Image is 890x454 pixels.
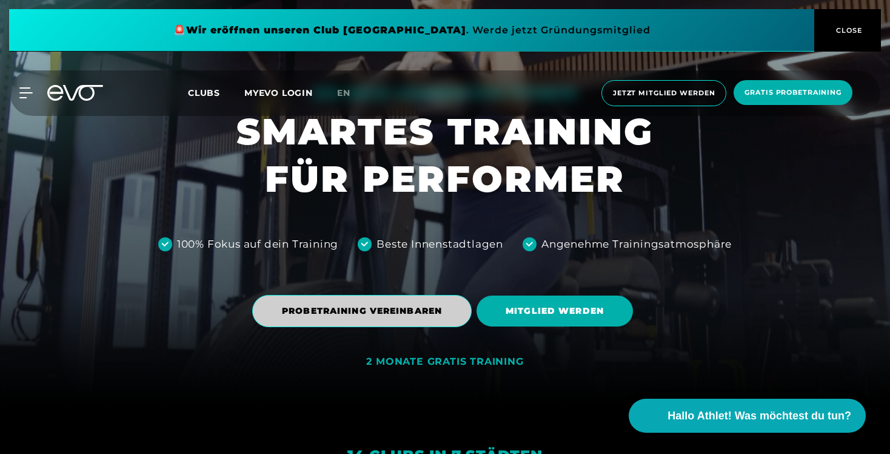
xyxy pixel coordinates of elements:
[177,237,338,252] div: 100% Fokus auf dein Training
[477,286,638,336] a: MITGLIED WERDEN
[667,408,851,424] span: Hallo Athlet! Was möchtest du tun?
[188,87,244,98] a: Clubs
[236,108,654,203] h1: SMARTES TRAINING FÜR PERFORMER
[252,286,477,336] a: PROBETRAINING VEREINBAREN
[188,87,220,98] span: Clubs
[814,9,881,52] button: CLOSE
[613,88,715,98] span: Jetzt Mitglied werden
[833,25,863,36] span: CLOSE
[629,399,866,433] button: Hallo Athlet! Was möchtest du tun?
[282,305,442,317] span: PROBETRAINING VEREINBAREN
[506,305,604,317] span: MITGLIED WERDEN
[244,87,313,98] a: MYEVO LOGIN
[744,87,841,98] span: Gratis Probetraining
[376,237,503,252] div: Beste Innenstadtlagen
[541,237,732,252] div: Angenehme Trainingsatmosphäre
[598,80,730,106] a: Jetzt Mitglied werden
[337,87,350,98] span: en
[337,86,365,100] a: en
[730,80,856,106] a: Gratis Probetraining
[366,356,523,368] div: 2 MONATE GRATIS TRAINING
